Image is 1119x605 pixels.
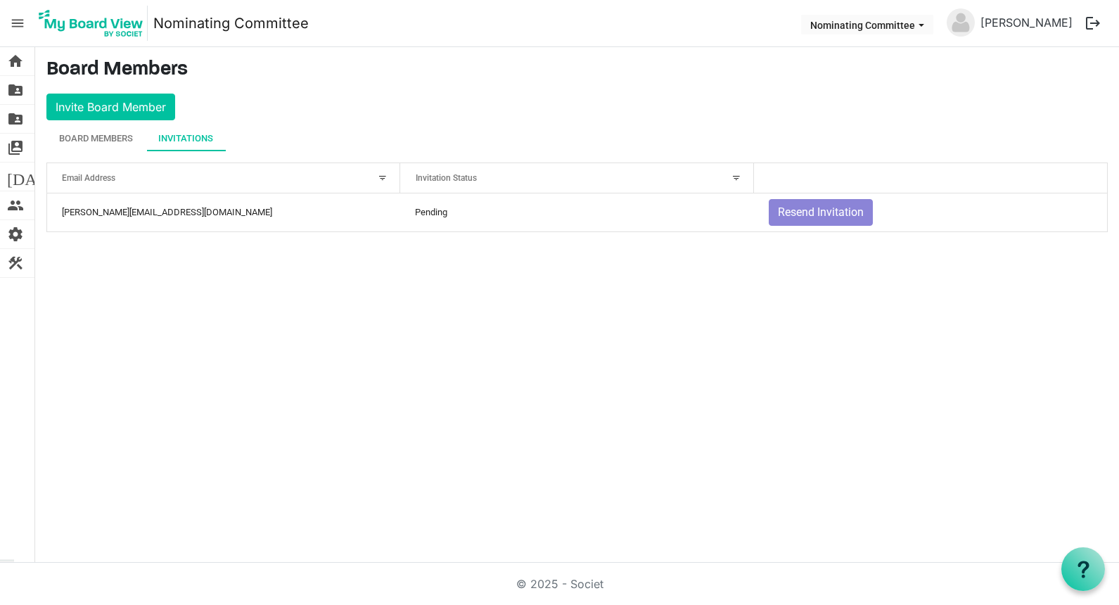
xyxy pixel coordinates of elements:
[7,134,24,162] span: switch_account
[1078,8,1108,38] button: logout
[46,126,1108,151] div: tab-header
[947,8,975,37] img: no-profile-picture.svg
[7,163,61,191] span: [DATE]
[516,577,603,591] a: © 2025 - Societ
[7,76,24,104] span: folder_shared
[7,220,24,248] span: settings
[62,173,115,183] span: Email Address
[158,132,213,146] div: Invitations
[34,6,153,41] a: My Board View Logo
[7,105,24,133] span: folder_shared
[769,199,873,226] button: Resend Invitation
[47,193,400,231] td: carin@habitatsaltlake.org column header Email Address
[59,132,133,146] div: Board Members
[754,193,1107,231] td: Resend Invitation is template cell column header
[4,10,31,37] span: menu
[46,58,1108,82] h3: Board Members
[7,249,24,277] span: construction
[7,47,24,75] span: home
[416,173,477,183] span: Invitation Status
[46,94,175,120] button: Invite Board Member
[975,8,1078,37] a: [PERSON_NAME]
[34,6,148,41] img: My Board View Logo
[801,15,933,34] button: Nominating Committee dropdownbutton
[400,193,753,231] td: Pending column header Invitation Status
[7,191,24,219] span: people
[153,9,309,37] a: Nominating Committee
